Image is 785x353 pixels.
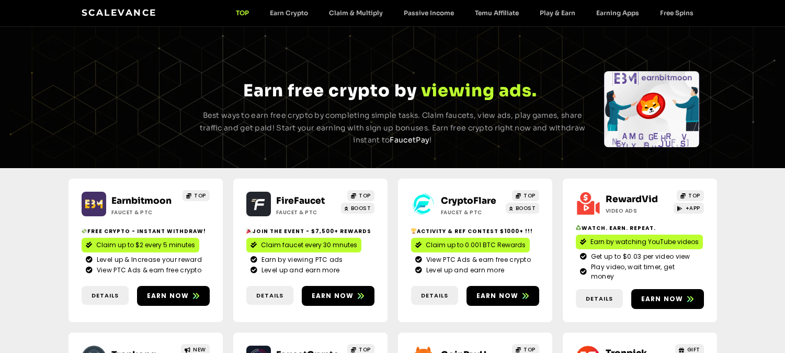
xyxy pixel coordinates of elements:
a: Earn now [467,286,539,306]
span: TOP [688,192,700,200]
h2: Watch. Earn. Repeat. [576,224,704,232]
a: RewardVid [606,194,658,205]
img: ♻️ [576,225,581,230]
a: Earnbitmoon [111,195,172,206]
a: Claim up to $2 every 5 minutes [82,238,199,252]
span: Earn now [147,291,189,301]
span: View PTC Ads & earn free crypto [424,255,531,264]
span: Claim up to 0.001 BTC Rewards [426,240,526,250]
span: BOOST [516,204,536,212]
span: Get up to $0.03 per video view [588,252,690,261]
h2: Faucet & PTC [276,208,342,216]
div: Slides [85,71,180,147]
img: 💸 [82,228,87,234]
a: Claim & Multiply [318,9,393,17]
a: Play & Earn [529,9,586,17]
h2: Video ads [606,207,671,215]
h2: Join the event - $7,500+ Rewards [246,227,374,235]
div: Slides [604,71,699,147]
a: FaucetPay [390,135,429,145]
h2: Faucet & PTC [111,208,177,216]
a: TOP [512,190,539,201]
a: Temu Affiliate [464,9,529,17]
a: CryptoFlare [441,195,496,206]
a: TOP [183,190,210,201]
a: Earn now [631,289,704,309]
span: Earn by watching YouTube videos [590,237,699,247]
a: Claim up to 0.001 BTC Rewards [411,238,530,252]
span: +APP [686,204,700,212]
h2: Activity & ref contest $1000+ !!! [411,227,539,235]
a: Passive Income [393,9,464,17]
span: Level up and earn more [424,266,505,275]
span: Details [586,294,613,303]
h2: Faucet & PTC [441,208,506,216]
nav: Menu [225,9,704,17]
p: Best ways to earn free crypto by completing simple tasks. Claim faucets, view ads, play games, sh... [198,109,587,147]
span: Details [92,291,119,300]
span: TOP [359,192,371,200]
a: TOP [225,9,259,17]
a: Details [411,286,458,305]
a: +APP [674,203,704,214]
span: TOP [524,192,536,200]
a: TOP [347,190,374,201]
a: Details [246,286,293,305]
a: Free Spins [650,9,704,17]
a: FireFaucet [276,195,325,206]
a: Details [576,289,623,308]
img: 🏆 [411,228,416,234]
a: Earn by watching YouTube videos [576,235,703,249]
span: Earn now [641,294,684,304]
span: View PTC Ads & earn free crypto [94,266,201,275]
span: Level up and earn more [259,266,340,275]
span: Earn now [476,291,519,301]
span: Play video, wait timer, get money [588,262,700,281]
a: Details [82,286,129,305]
img: 🎉 [246,228,252,234]
a: Earn Crypto [259,9,318,17]
span: Details [256,291,283,300]
a: BOOST [341,203,374,214]
a: Earning Apps [586,9,650,17]
span: Earn free crypto by [243,80,417,101]
span: Earn now [312,291,354,301]
a: BOOST [506,203,539,214]
span: Details [421,291,448,300]
span: Claim faucet every 30 mnutes [261,240,357,250]
span: Level up & Increase your reward [94,255,202,264]
a: Earn now [137,286,210,306]
a: Scalevance [82,7,157,18]
span: Claim up to $2 every 5 minutes [96,240,195,250]
h2: Free crypto - Instant withdraw! [82,227,210,235]
span: Earn by viewing PTC ads [259,255,343,264]
a: Earn now [302,286,374,306]
span: TOP [194,192,206,200]
span: BOOST [351,204,371,212]
a: TOP [677,190,704,201]
a: Claim faucet every 30 mnutes [246,238,361,252]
